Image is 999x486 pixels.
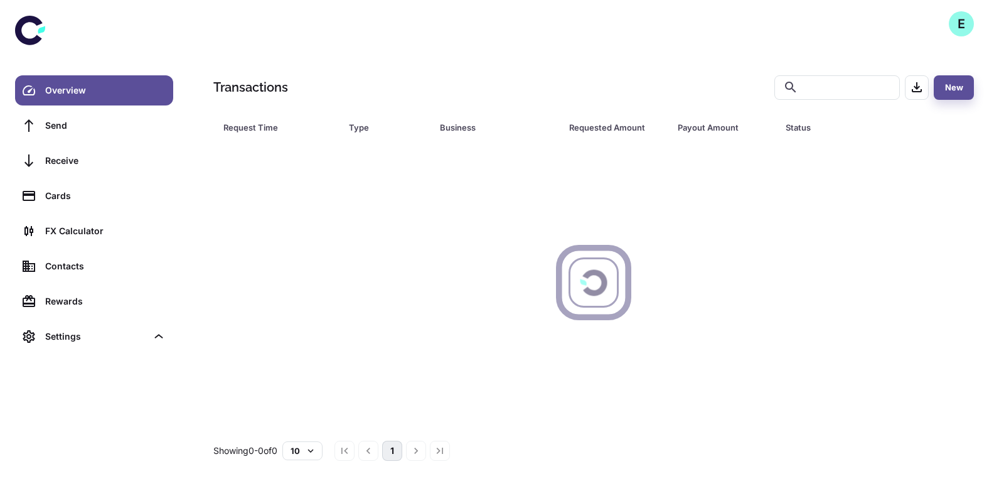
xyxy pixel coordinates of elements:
p: Showing 0-0 of 0 [213,444,277,458]
div: Request Time [223,119,318,136]
span: Request Time [223,119,334,136]
div: Receive [45,154,166,168]
a: Contacts [15,251,173,281]
div: Requested Amount [569,119,646,136]
button: 10 [282,441,323,460]
span: Status [786,119,922,136]
div: Contacts [45,259,166,273]
button: E [949,11,974,36]
div: Type [349,119,409,136]
div: Settings [45,330,147,343]
a: Send [15,111,173,141]
a: Cards [15,181,173,211]
a: FX Calculator [15,216,173,246]
div: Settings [15,321,173,352]
div: Status [786,119,906,136]
span: Type [349,119,425,136]
div: Send [45,119,166,132]
nav: pagination navigation [333,441,452,461]
a: Overview [15,75,173,105]
div: Payout Amount [678,119,754,136]
div: Cards [45,189,166,203]
a: Rewards [15,286,173,316]
div: FX Calculator [45,224,166,238]
button: page 1 [382,441,402,461]
span: Requested Amount [569,119,662,136]
a: Receive [15,146,173,176]
button: New [934,75,974,100]
h1: Transactions [213,78,288,97]
span: Payout Amount [678,119,771,136]
div: Rewards [45,294,166,308]
div: Overview [45,84,166,97]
